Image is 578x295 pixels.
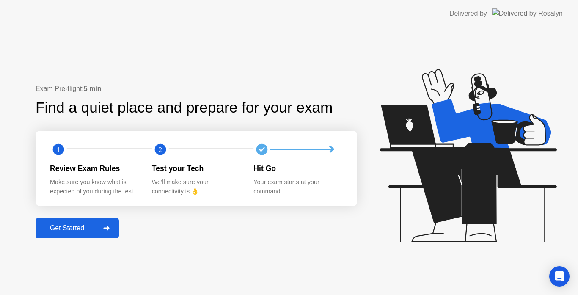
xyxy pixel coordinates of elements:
[57,145,60,153] text: 1
[253,178,342,196] div: Your exam starts at your command
[253,163,342,174] div: Hit Go
[36,218,119,238] button: Get Started
[549,266,570,287] div: Open Intercom Messenger
[492,8,563,18] img: Delivered by Rosalyn
[159,145,162,153] text: 2
[50,163,138,174] div: Review Exam Rules
[84,85,102,92] b: 5 min
[449,8,487,19] div: Delivered by
[152,163,240,174] div: Test your Tech
[38,224,96,232] div: Get Started
[36,96,334,119] div: Find a quiet place and prepare for your exam
[50,178,138,196] div: Make sure you know what is expected of you during the test.
[36,84,357,94] div: Exam Pre-flight:
[152,178,240,196] div: We’ll make sure your connectivity is 👌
